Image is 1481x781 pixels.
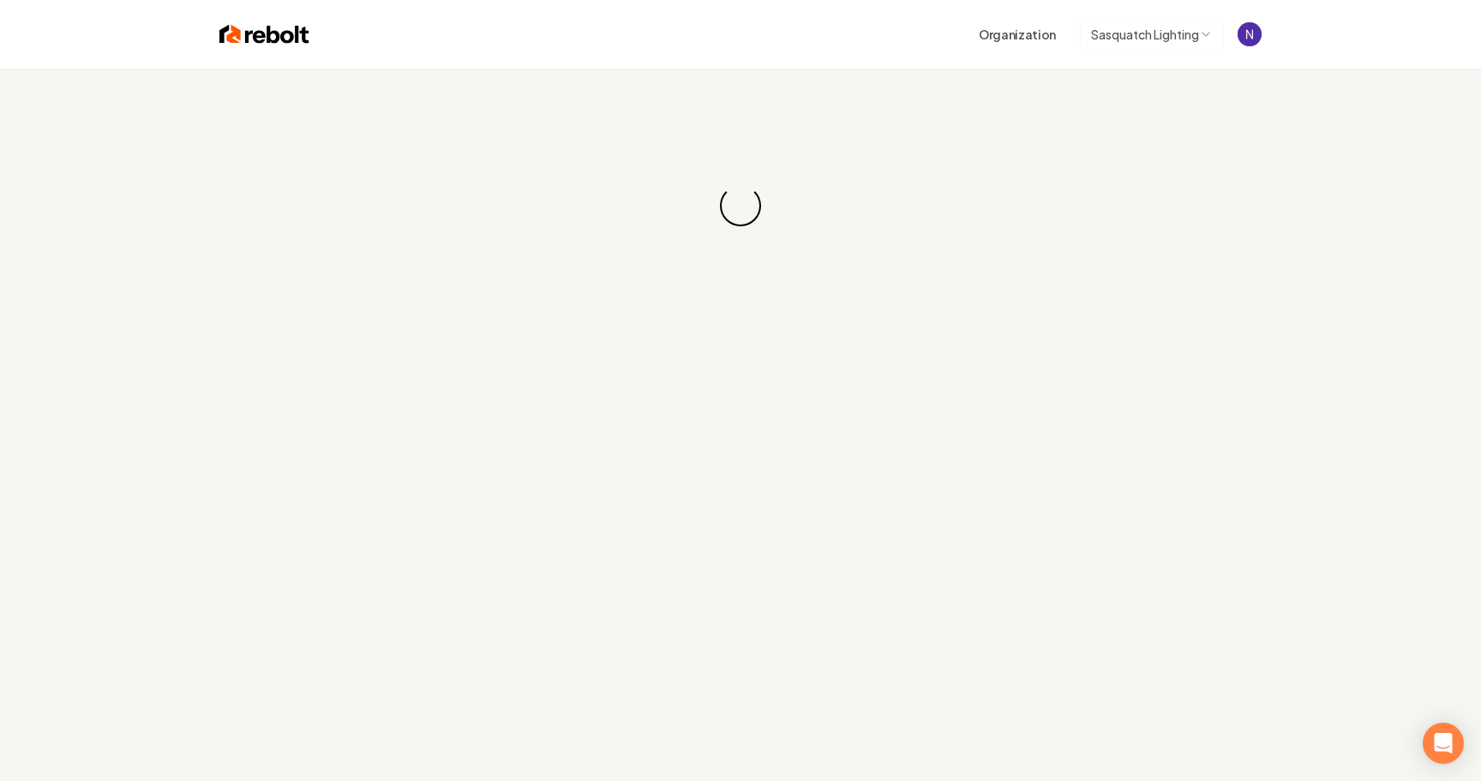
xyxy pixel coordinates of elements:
button: Open user button [1238,22,1262,46]
button: Organization [968,19,1066,50]
div: Open Intercom Messenger [1423,723,1464,764]
img: Rebolt Logo [219,22,309,46]
div: Loading [711,177,769,234]
img: Nick Richards [1238,22,1262,46]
